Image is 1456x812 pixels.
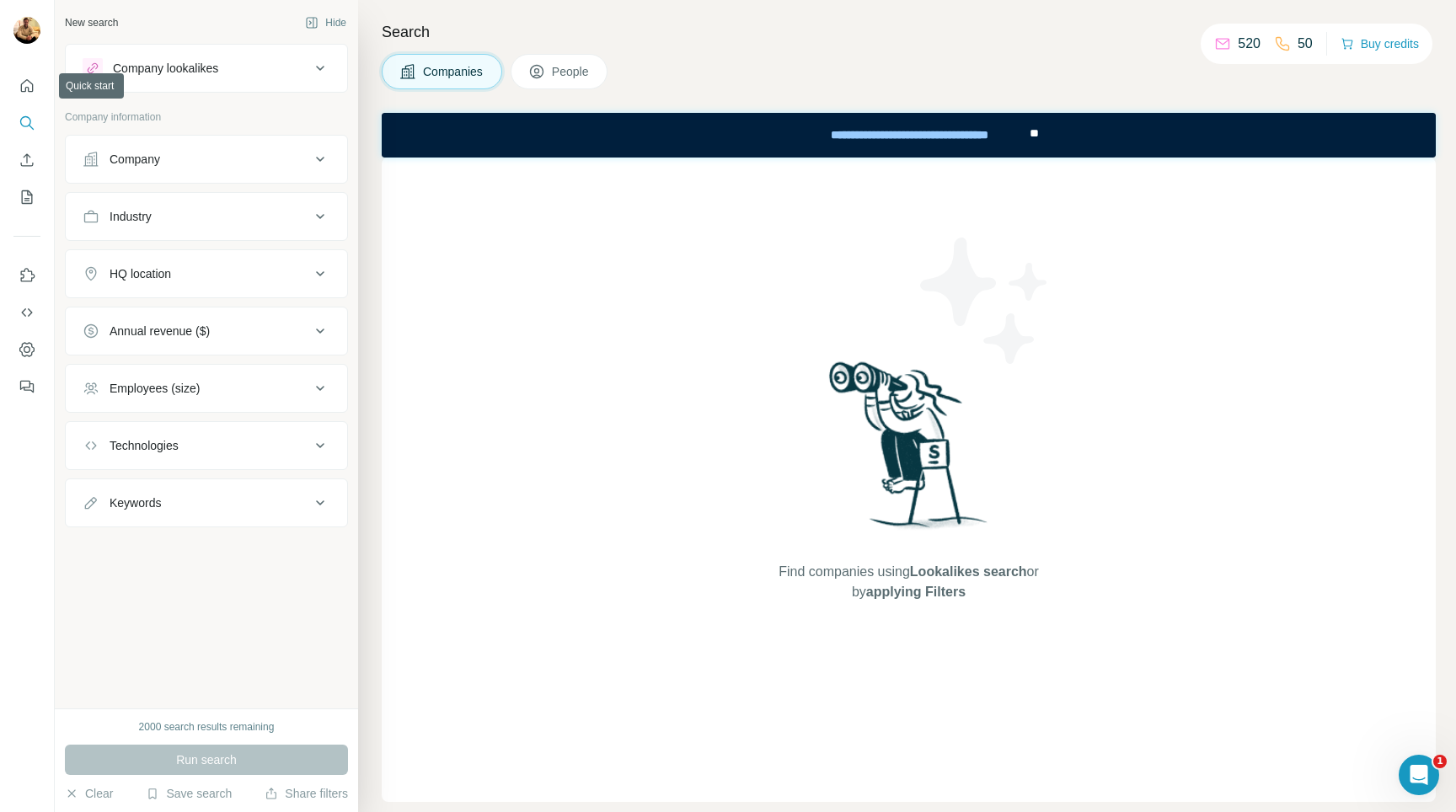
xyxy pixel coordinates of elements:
[110,151,160,168] div: Company
[910,564,1027,579] span: Lookalikes search
[13,371,40,402] button: Feedback
[66,254,347,294] button: HQ location
[66,368,347,409] button: Employees (size)
[13,334,40,365] button: Dashboard
[13,260,40,291] button: Use Surfe on LinkedIn
[13,145,40,175] button: Enrich CSV
[1298,34,1313,54] p: 50
[110,323,210,339] div: Annual revenue ($)
[110,494,161,511] div: Keywords
[65,785,113,802] button: Clear
[552,63,591,80] span: People
[265,785,348,802] button: Share filters
[382,113,1436,158] iframe: Banner
[13,17,40,44] img: Avatar
[146,785,232,802] button: Save search
[65,110,348,125] p: Company information
[13,71,40,101] button: Quick start
[110,265,171,282] div: HQ location
[66,311,347,351] button: Annual revenue ($)
[13,182,40,212] button: My lists
[1238,34,1261,54] p: 520
[110,380,200,397] div: Employees (size)
[110,437,179,454] div: Technologies
[113,60,218,77] div: Company lookalikes
[1433,755,1447,768] span: 1
[1341,32,1419,56] button: Buy credits
[110,208,152,225] div: Industry
[66,425,347,466] button: Technologies
[773,562,1043,602] span: Find companies using or by
[909,225,1061,377] img: Surfe Illustration - Stars
[65,15,118,30] div: New search
[13,297,40,328] button: Use Surfe API
[423,63,484,80] span: Companies
[866,585,966,599] span: applying Filters
[382,20,1436,44] h4: Search
[1399,755,1439,795] iframe: Intercom live chat
[13,108,40,138] button: Search
[66,139,347,179] button: Company
[139,719,275,735] div: 2000 search results remaining
[66,196,347,237] button: Industry
[66,48,347,88] button: Company lookalikes
[293,10,358,35] button: Hide
[66,483,347,523] button: Keywords
[822,357,997,545] img: Surfe Illustration - Woman searching with binoculars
